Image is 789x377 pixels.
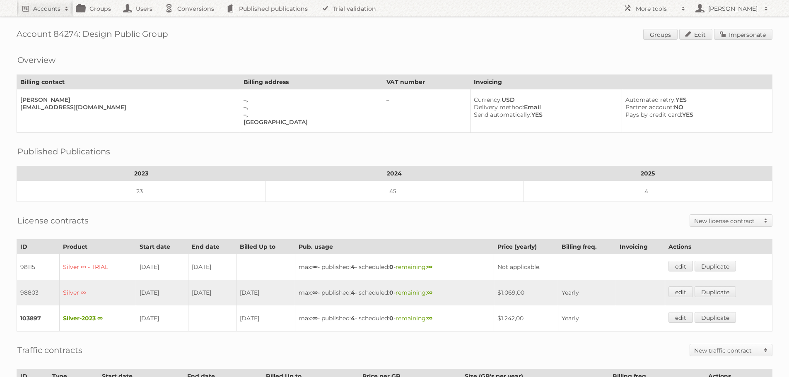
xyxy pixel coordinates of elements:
th: Billing contact [17,75,240,89]
th: End date [188,240,236,254]
td: [DATE] [188,280,236,305]
span: Toggle [760,215,772,226]
h2: Published Publications [17,145,110,158]
div: YES [474,111,615,118]
h2: License contracts [17,214,89,227]
strong: 4 [351,315,355,322]
strong: ∞ [312,315,318,322]
th: Billed Up to [236,240,295,254]
span: Delivery method: [474,103,524,111]
th: Pub. usage [295,240,494,254]
div: NO [625,103,765,111]
td: max: - published: - scheduled: - [295,280,494,305]
span: Send automatically: [474,111,531,118]
a: Duplicate [695,312,736,323]
td: max: - published: - scheduled: - [295,254,494,280]
a: New traffic contract [690,344,772,356]
div: –, [244,103,376,111]
th: 2023 [17,166,265,181]
strong: ∞ [312,263,318,271]
td: Silver ∞ [60,280,136,305]
th: Product [60,240,136,254]
td: [DATE] [136,305,188,331]
h2: Accounts [33,5,60,13]
td: Silver-2023 ∞ [60,305,136,331]
div: [EMAIL_ADDRESS][DOMAIN_NAME] [20,103,233,111]
th: Billing address [240,75,383,89]
td: 98803 [17,280,60,305]
strong: 0 [389,315,393,322]
th: ID [17,240,60,254]
td: [DATE] [136,254,188,280]
td: 45 [265,181,524,202]
strong: 4 [351,263,355,271]
a: edit [668,286,693,297]
a: New license contract [690,215,772,226]
span: remaining: [396,315,432,322]
a: edit [668,261,693,271]
a: Duplicate [695,286,736,297]
span: remaining: [396,263,432,271]
span: Currency: [474,96,502,103]
strong: 4 [351,289,355,296]
th: Invoicing [616,240,665,254]
div: Email [474,103,615,111]
th: VAT number [383,75,471,89]
a: Groups [643,29,678,40]
td: 23 [17,181,265,202]
h1: Account 84274: Design Public Group [17,29,772,41]
td: Not applicable. [494,254,665,280]
td: – [383,89,471,133]
td: $1.242,00 [494,305,558,331]
div: –, [244,111,376,118]
a: Duplicate [695,261,736,271]
strong: ∞ [427,263,432,271]
td: [DATE] [236,305,295,331]
h2: More tools [636,5,677,13]
div: USD [474,96,615,103]
th: Price (yearly) [494,240,558,254]
strong: ∞ [427,289,432,296]
td: $1.069,00 [494,280,558,305]
h2: New license contract [694,217,760,225]
td: [DATE] [236,280,295,305]
a: Edit [679,29,712,40]
span: Toggle [760,344,772,356]
td: 103897 [17,305,60,331]
div: [PERSON_NAME] [20,96,233,103]
th: Start date [136,240,188,254]
th: 2025 [524,166,772,181]
strong: ∞ [312,289,318,296]
div: [GEOGRAPHIC_DATA] [244,118,376,126]
strong: ∞ [427,315,432,322]
td: 98115 [17,254,60,280]
strong: 0 [389,263,393,271]
div: YES [625,111,765,118]
div: YES [625,96,765,103]
h2: [PERSON_NAME] [706,5,760,13]
td: max: - published: - scheduled: - [295,305,494,331]
a: edit [668,312,693,323]
td: Yearly [558,280,616,305]
th: Billing freq. [558,240,616,254]
span: Pays by credit card: [625,111,682,118]
div: –, [244,96,376,103]
th: Actions [665,240,772,254]
td: 4 [524,181,772,202]
th: Invoicing [471,75,772,89]
th: 2024 [265,166,524,181]
strong: 0 [389,289,393,296]
h2: Overview [17,54,55,66]
span: Partner account: [625,103,674,111]
td: [DATE] [188,254,236,280]
h2: New traffic contract [694,346,760,355]
h2: Traffic contracts [17,344,82,356]
span: remaining: [396,289,432,296]
span: Automated retry: [625,96,676,103]
td: Silver ∞ - TRIAL [60,254,136,280]
td: [DATE] [136,280,188,305]
a: Impersonate [714,29,772,40]
td: Yearly [558,305,616,331]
